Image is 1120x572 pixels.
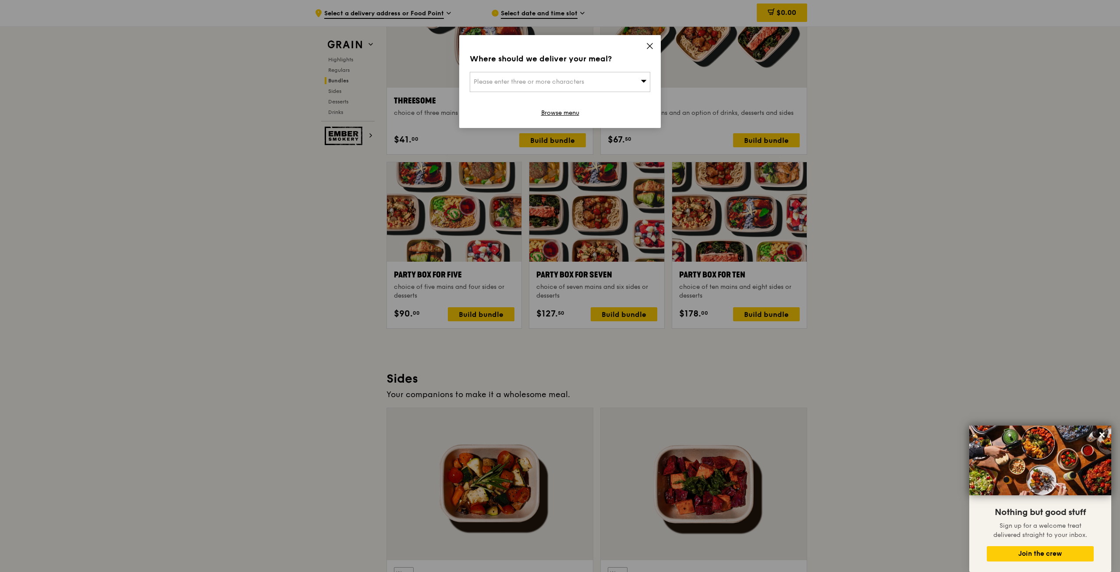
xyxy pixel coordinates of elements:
button: Join the crew [987,546,1094,561]
span: Sign up for a welcome treat delivered straight to your inbox. [993,522,1087,539]
span: Nothing but good stuff [995,507,1086,518]
a: Browse menu [541,109,579,117]
button: Close [1095,428,1109,442]
span: Please enter three or more characters [474,78,584,85]
img: DSC07876-Edit02-Large.jpeg [969,426,1111,495]
div: Where should we deliver your meal? [470,53,650,65]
